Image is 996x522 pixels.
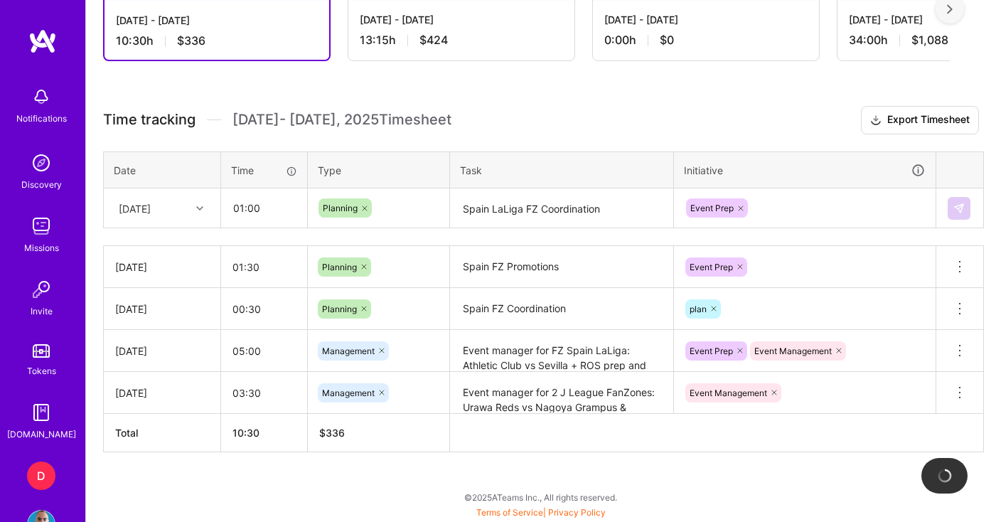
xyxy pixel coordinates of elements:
[104,414,221,452] th: Total
[27,82,55,111] img: bell
[690,388,767,398] span: Event Management
[196,205,203,212] i: icon Chevron
[690,346,733,356] span: Event Prep
[103,111,196,129] span: Time tracking
[937,468,953,484] img: loading
[690,262,733,272] span: Event Prep
[948,197,972,220] div: null
[115,260,209,275] div: [DATE]
[451,289,672,329] textarea: Spain FZ Coordination
[690,304,707,314] span: plan
[322,388,375,398] span: Management
[451,247,672,287] textarea: Spain FZ Promotions
[33,344,50,358] img: tokens
[104,151,221,188] th: Date
[911,33,948,48] span: $1,088
[476,507,606,518] span: |
[548,507,606,518] a: Privacy Policy
[115,385,209,400] div: [DATE]
[115,302,209,316] div: [DATE]
[604,33,808,48] div: 0:00 h
[221,332,307,370] input: HH:MM
[27,149,55,177] img: discovery
[322,262,357,272] span: Planning
[319,427,345,439] span: $ 336
[27,398,55,427] img: guide book
[31,304,53,319] div: Invite
[308,151,450,188] th: Type
[754,346,832,356] span: Event Management
[27,363,56,378] div: Tokens
[947,4,953,14] img: right
[115,343,209,358] div: [DATE]
[360,12,563,27] div: [DATE] - [DATE]
[7,427,76,442] div: [DOMAIN_NAME]
[419,33,448,48] span: $424
[177,33,205,48] span: $336
[16,111,67,126] div: Notifications
[231,163,297,178] div: Time
[870,113,882,128] i: icon Download
[604,12,808,27] div: [DATE] - [DATE]
[23,462,59,490] a: D
[116,13,318,28] div: [DATE] - [DATE]
[684,162,926,179] div: Initiative
[221,414,308,452] th: 10:30
[476,507,543,518] a: Terms of Service
[221,248,307,286] input: HH:MM
[21,177,62,192] div: Discovery
[27,275,55,304] img: Invite
[322,304,357,314] span: Planning
[222,189,306,227] input: HH:MM
[24,240,59,255] div: Missions
[28,28,57,54] img: logo
[27,212,55,240] img: teamwork
[119,201,151,215] div: [DATE]
[660,33,674,48] span: $0
[451,190,672,228] textarea: Spain LaLiga FZ Coordination
[360,33,563,48] div: 13:15 h
[323,203,358,213] span: Planning
[221,290,307,328] input: HH:MM
[221,374,307,412] input: HH:MM
[232,111,451,129] span: [DATE] - [DATE] , 2025 Timesheet
[322,346,375,356] span: Management
[27,462,55,490] div: D
[116,33,318,48] div: 10:30 h
[450,151,674,188] th: Task
[451,331,672,371] textarea: Event manager for FZ Spain LaLiga: Athletic Club vs Sevilla + ROS prep and activations
[953,203,965,214] img: Submit
[451,373,672,412] textarea: Event manager for 2 J League FanZones: Urawa Reds vs Nagoya Grampus & Shonan Bellmare vs FC Tokyo
[861,106,979,134] button: Export Timesheet
[85,479,996,515] div: © 2025 ATeams Inc., All rights reserved.
[690,203,734,213] span: Event Prep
